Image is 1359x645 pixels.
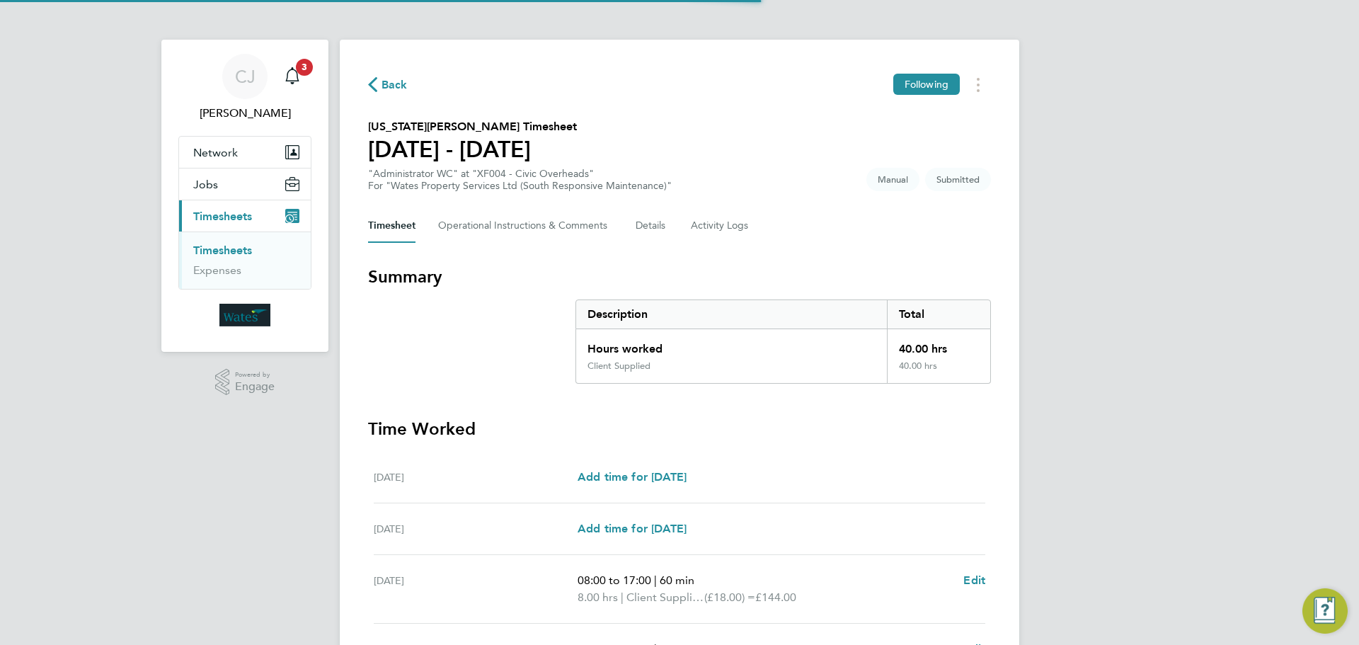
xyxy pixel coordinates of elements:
nav: Main navigation [161,40,328,352]
span: Add time for [DATE] [578,522,687,535]
a: CJ[PERSON_NAME] [178,54,311,122]
h3: Summary [368,266,991,288]
span: £144.00 [755,590,796,604]
div: For "Wates Property Services Ltd (South Responsive Maintenance)" [368,180,672,192]
h1: [DATE] - [DATE] [368,135,577,164]
span: 3 [296,59,313,76]
span: Add time for [DATE] [578,470,687,484]
a: Timesheets [193,244,252,257]
div: Timesheets [179,232,311,289]
a: Add time for [DATE] [578,469,687,486]
button: Engage Resource Center [1302,588,1348,634]
div: Client Supplied [587,360,650,372]
img: wates-logo-retina.png [219,304,270,326]
div: Total [887,300,990,329]
div: 40.00 hrs [887,360,990,383]
button: Timesheets Menu [965,74,991,96]
span: Engage [235,381,275,393]
a: 3 [278,54,306,99]
span: | [654,573,657,587]
span: Timesheets [193,210,252,223]
span: Jobs [193,178,218,191]
span: 08:00 to 17:00 [578,573,651,587]
span: Back [382,76,408,93]
span: Powered by [235,369,275,381]
span: Claudia Johnson [178,105,311,122]
span: | [621,590,624,604]
div: [DATE] [374,572,578,606]
span: Network [193,146,238,159]
button: Details [636,209,668,243]
div: [DATE] [374,520,578,537]
div: Hours worked [576,329,887,360]
button: Timesheets [179,200,311,232]
div: "Administrator WC" at "XF004 - Civic Overheads" [368,168,672,192]
div: Summary [575,299,991,384]
span: CJ [235,67,256,86]
span: (£18.00) = [704,590,755,604]
a: Add time for [DATE] [578,520,687,537]
a: Edit [963,572,985,589]
a: Expenses [193,263,241,277]
a: Powered byEngage [215,369,275,396]
button: Jobs [179,169,311,200]
button: Operational Instructions & Comments [438,209,613,243]
div: [DATE] [374,469,578,486]
button: Timesheet [368,209,415,243]
span: 60 min [660,573,694,587]
a: Go to home page [178,304,311,326]
span: 8.00 hrs [578,590,618,604]
span: This timesheet was manually created. [866,168,919,191]
button: Back [368,76,408,93]
h3: Time Worked [368,418,991,440]
button: Following [893,74,960,95]
div: 40.00 hrs [887,329,990,360]
div: Description [576,300,887,329]
span: Client Supplied [626,589,704,606]
span: Following [905,78,948,91]
h2: [US_STATE][PERSON_NAME] Timesheet [368,118,577,135]
span: Edit [963,573,985,587]
button: Activity Logs [691,209,750,243]
span: This timesheet is Submitted. [925,168,991,191]
button: Network [179,137,311,168]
